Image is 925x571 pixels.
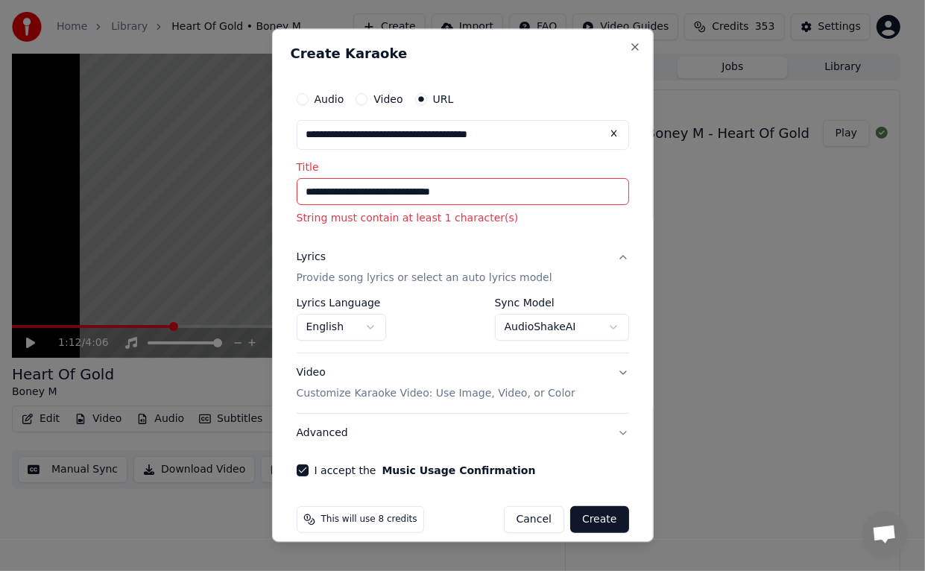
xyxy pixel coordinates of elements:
[297,297,386,308] label: Lyrics Language
[315,465,536,476] label: I accept the
[297,414,629,452] button: Advanced
[297,211,629,226] p: String must contain at least 1 character(s)
[382,465,535,476] button: I accept the
[297,162,629,172] label: Title
[291,47,635,60] h2: Create Karaoke
[373,94,402,104] label: Video
[504,506,564,533] button: Cancel
[297,271,552,285] p: Provide song lyrics or select an auto lyrics model
[297,250,326,265] div: Lyrics
[297,353,629,413] button: VideoCustomize Karaoke Video: Use Image, Video, or Color
[433,94,454,104] label: URL
[297,297,629,353] div: LyricsProvide song lyrics or select an auto lyrics model
[570,506,629,533] button: Create
[297,365,575,401] div: Video
[297,238,629,297] button: LyricsProvide song lyrics or select an auto lyrics model
[321,514,417,526] span: This will use 8 credits
[315,94,344,104] label: Audio
[495,297,629,308] label: Sync Model
[297,386,575,401] p: Customize Karaoke Video: Use Image, Video, or Color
